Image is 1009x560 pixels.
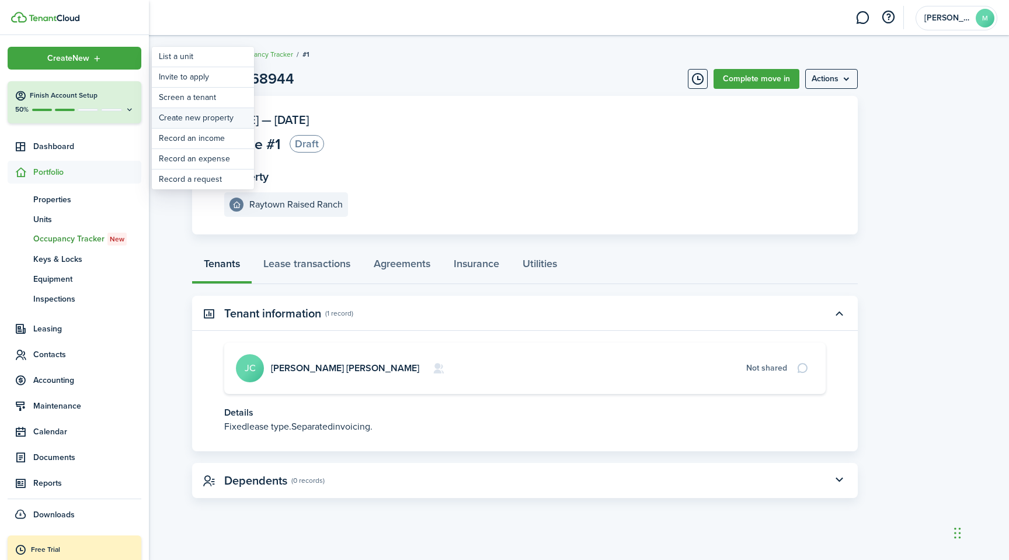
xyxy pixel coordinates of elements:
[33,426,141,438] span: Calendar
[924,14,971,22] span: Melissa
[33,213,141,226] span: Units
[8,249,141,269] a: Keys & Locks
[829,471,849,490] button: Toggle accordion
[33,348,141,361] span: Contacts
[33,509,75,521] span: Downloads
[30,91,134,101] h4: Finish Account Setup
[302,49,309,60] span: #1
[33,293,141,305] span: Inspections
[192,343,858,451] panel-main-body: Toggle accordion
[262,111,272,129] span: —
[29,15,79,22] img: TenantCloud
[976,9,994,27] avatar-text: M
[33,166,141,178] span: Portfolio
[249,199,343,210] e-details-info-title: Raytown Raised Ranch
[224,420,826,434] p: Fixed Separated
[8,209,141,229] a: Units
[247,420,291,433] span: lease type.
[442,249,511,284] a: Insurance
[33,233,141,246] span: Occupancy Tracker
[8,189,141,209] a: Properties
[714,69,799,89] a: Complete move in
[234,49,293,60] a: Occupancy Tracker
[110,234,124,244] span: New
[11,12,27,23] img: TenantCloud
[152,149,254,169] a: Record an expense
[8,47,141,70] button: Open menu
[224,406,826,420] p: Details
[31,544,135,556] div: Free Trial
[236,354,264,382] avatar-text: JC
[33,374,141,386] span: Accounting
[8,269,141,289] a: Equipment
[511,249,569,284] a: Utilities
[290,135,324,153] status: Draft
[152,88,254,108] a: Screen a tenant
[291,475,325,486] panel-main-subtitle: (0 records)
[33,323,141,335] span: Leasing
[805,69,858,89] menu-btn: Actions
[805,69,858,89] button: Open menu
[8,81,141,123] button: Finish Account Setup50%
[215,68,294,90] h1: No.1468944
[152,47,254,67] a: List a unit
[829,303,849,323] button: Toggle accordion
[951,504,1009,560] iframe: Chat Widget
[224,474,287,488] panel-main-title: Dependents
[152,129,254,148] a: Record an income
[33,273,141,285] span: Equipment
[333,420,373,433] span: invoicing.
[33,400,141,412] span: Maintenance
[33,451,141,464] span: Documents
[8,229,141,249] a: Occupancy TrackerNew
[688,69,708,89] button: Timeline
[8,472,141,495] a: Reports
[33,477,141,489] span: Reports
[362,249,442,284] a: Agreements
[274,111,309,129] span: [DATE]
[8,289,141,309] a: Inspections
[252,249,362,284] a: Lease transactions
[325,308,353,319] panel-main-subtitle: (1 record)
[8,135,141,158] a: Dashboard
[152,67,254,87] button: Invite to apply
[152,108,254,128] a: Create new property
[47,54,89,63] span: Create New
[152,170,254,189] a: Record a request
[33,253,141,265] span: Keys & Locks
[746,362,787,374] div: Not shared
[33,140,141,153] span: Dashboard
[33,193,141,206] span: Properties
[954,516,961,551] div: Drag
[224,307,321,320] panel-main-title: Tenant information
[15,105,29,115] p: 50%
[271,361,419,375] a: [PERSON_NAME] [PERSON_NAME]
[851,3,874,33] a: Messaging
[878,8,898,27] button: Open resource center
